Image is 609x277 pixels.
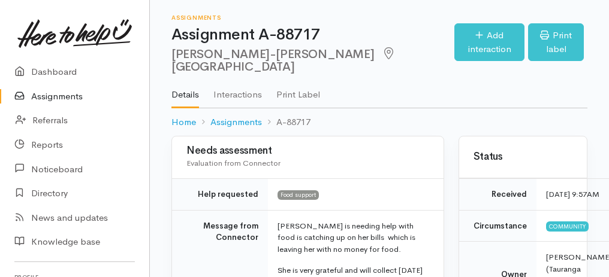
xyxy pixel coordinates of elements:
span: Food support [278,190,319,200]
h6: Assignments [171,14,454,21]
p: [PERSON_NAME] is needing help with food is catching up on her bills which is leaving her with no ... [278,220,429,255]
a: Print label [528,23,584,61]
a: Interactions [213,74,262,107]
span: [GEOGRAPHIC_DATA] [171,46,397,74]
a: Details [171,74,199,108]
a: Home [171,115,196,129]
time: [DATE] 9:57AM [546,189,599,199]
td: Circumstance [459,210,536,242]
h3: Needs assessment [186,145,429,157]
td: Received [459,179,536,211]
nav: breadcrumb [171,108,587,136]
td: Help requested [172,179,268,211]
li: A-88717 [262,115,310,129]
a: Print Label [276,74,320,107]
a: Assignments [210,115,262,129]
h2: [PERSON_NAME]-[PERSON_NAME] [171,47,454,74]
span: Evaluation from Connector [186,158,281,168]
span: Community [546,221,589,231]
h3: Status [474,151,572,163]
a: Add interaction [454,23,524,61]
h1: Assignment A-88717 [171,26,454,44]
